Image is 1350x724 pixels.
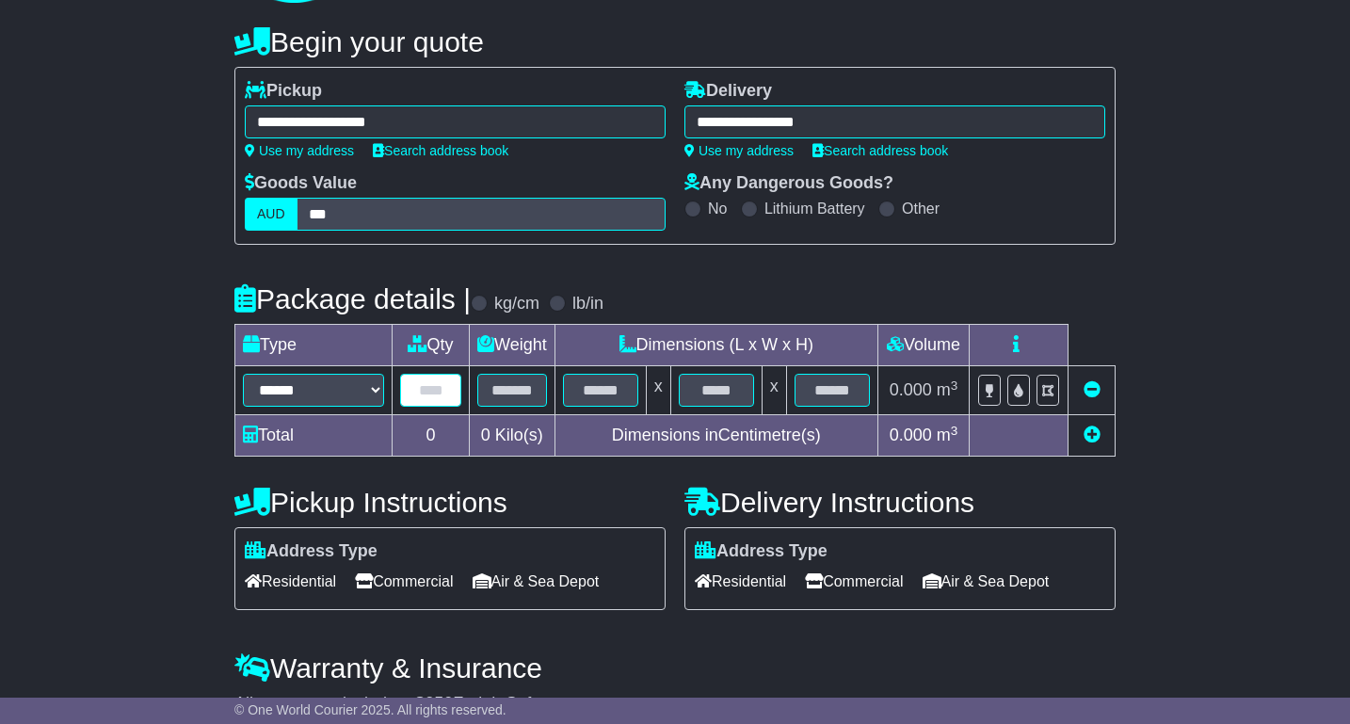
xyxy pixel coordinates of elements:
[245,81,322,102] label: Pickup
[812,143,948,158] a: Search address book
[684,81,772,102] label: Delivery
[1084,426,1101,444] a: Add new item
[234,26,1116,57] h4: Begin your quote
[234,487,666,518] h4: Pickup Instructions
[494,294,539,314] label: kg/cm
[923,567,1050,596] span: Air & Sea Depot
[684,143,794,158] a: Use my address
[235,415,393,457] td: Total
[937,426,958,444] span: m
[684,173,893,194] label: Any Dangerous Goods?
[373,143,508,158] a: Search address book
[554,325,877,366] td: Dimensions (L x W x H)
[762,366,786,415] td: x
[355,567,453,596] span: Commercial
[235,325,393,366] td: Type
[572,294,603,314] label: lb/in
[1084,380,1101,399] a: Remove this item
[481,426,490,444] span: 0
[951,424,958,438] sup: 3
[470,415,555,457] td: Kilo(s)
[425,694,453,713] span: 250
[646,366,670,415] td: x
[764,200,865,217] label: Lithium Battery
[245,541,378,562] label: Address Type
[245,198,297,231] label: AUD
[245,143,354,158] a: Use my address
[245,567,336,596] span: Residential
[234,283,471,314] h4: Package details |
[890,380,932,399] span: 0.000
[877,325,969,366] td: Volume
[234,652,1116,684] h4: Warranty & Insurance
[695,541,828,562] label: Address Type
[393,415,470,457] td: 0
[473,567,600,596] span: Air & Sea Depot
[805,567,903,596] span: Commercial
[234,694,1116,715] div: All our quotes include a $ FreightSafe warranty.
[234,702,506,717] span: © One World Courier 2025. All rights reserved.
[554,415,877,457] td: Dimensions in Centimetre(s)
[708,200,727,217] label: No
[937,380,958,399] span: m
[695,567,786,596] span: Residential
[245,173,357,194] label: Goods Value
[951,378,958,393] sup: 3
[470,325,555,366] td: Weight
[393,325,470,366] td: Qty
[684,487,1116,518] h4: Delivery Instructions
[902,200,940,217] label: Other
[890,426,932,444] span: 0.000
